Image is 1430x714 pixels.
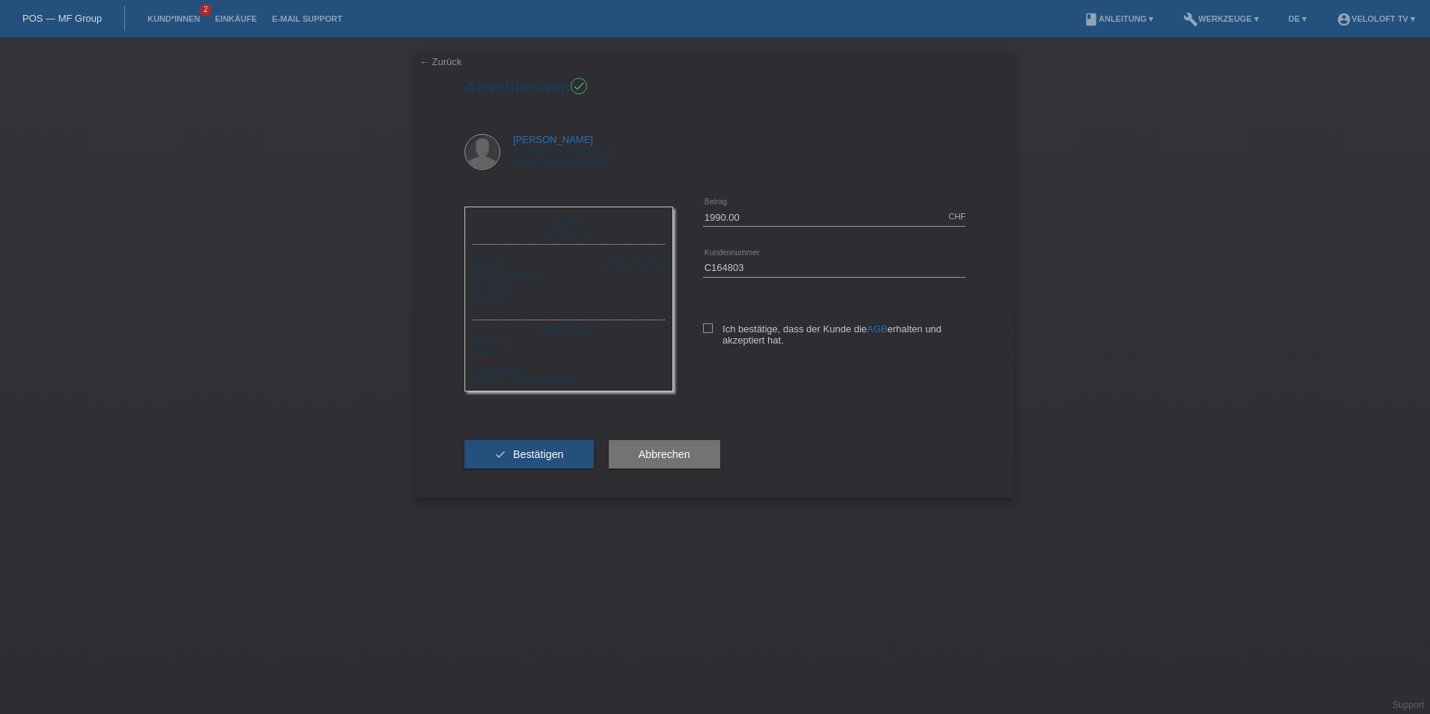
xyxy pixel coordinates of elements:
div: VeloLoft TV [476,226,661,237]
div: [STREET_ADDRESS] 8603 Schwerzenbach [513,134,610,168]
span: 2 [200,4,212,16]
div: [DATE] 16:51 [473,320,665,337]
h1: Abschliessen [464,78,966,97]
i: check [494,448,506,460]
a: DE ▾ [1281,14,1314,23]
i: check [572,79,586,93]
span: Abbrechen [639,448,690,460]
a: account_circleVeloLoft TV ▾ [1329,14,1423,23]
span: Bestätigen [513,448,564,460]
div: [DATE] POSP00026917 Veloloft TV [473,260,543,305]
label: Ich bestätige, dass der Kunde die erhalten und akzeptiert hat. [703,323,966,346]
a: AGB [867,323,887,335]
div: Merchant-ID: 20913 Card-Number: [CREDIT_CARD_NUMBER] [473,337,665,383]
button: Abbrechen [609,440,720,469]
a: buildWerkzeuge ▾ [1176,14,1266,23]
a: [PERSON_NAME] [513,134,593,145]
i: book [1084,12,1099,27]
a: bookAnleitung ▾ [1076,14,1161,23]
i: account_circle [1337,12,1351,27]
div: CHF [948,212,966,221]
button: check Bestätigen [464,440,594,469]
div: CHF 1'990.00 [605,260,665,271]
a: POS — MF Group [22,13,102,24]
a: E-Mail Support [265,14,350,23]
span: C164803 [473,282,512,293]
div: m-way [476,215,661,226]
a: Kund*innen [140,14,207,23]
i: build [1183,12,1198,27]
a: Einkäufe [207,14,264,23]
a: Support [1393,700,1424,710]
a: ← Zurück [420,56,461,67]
